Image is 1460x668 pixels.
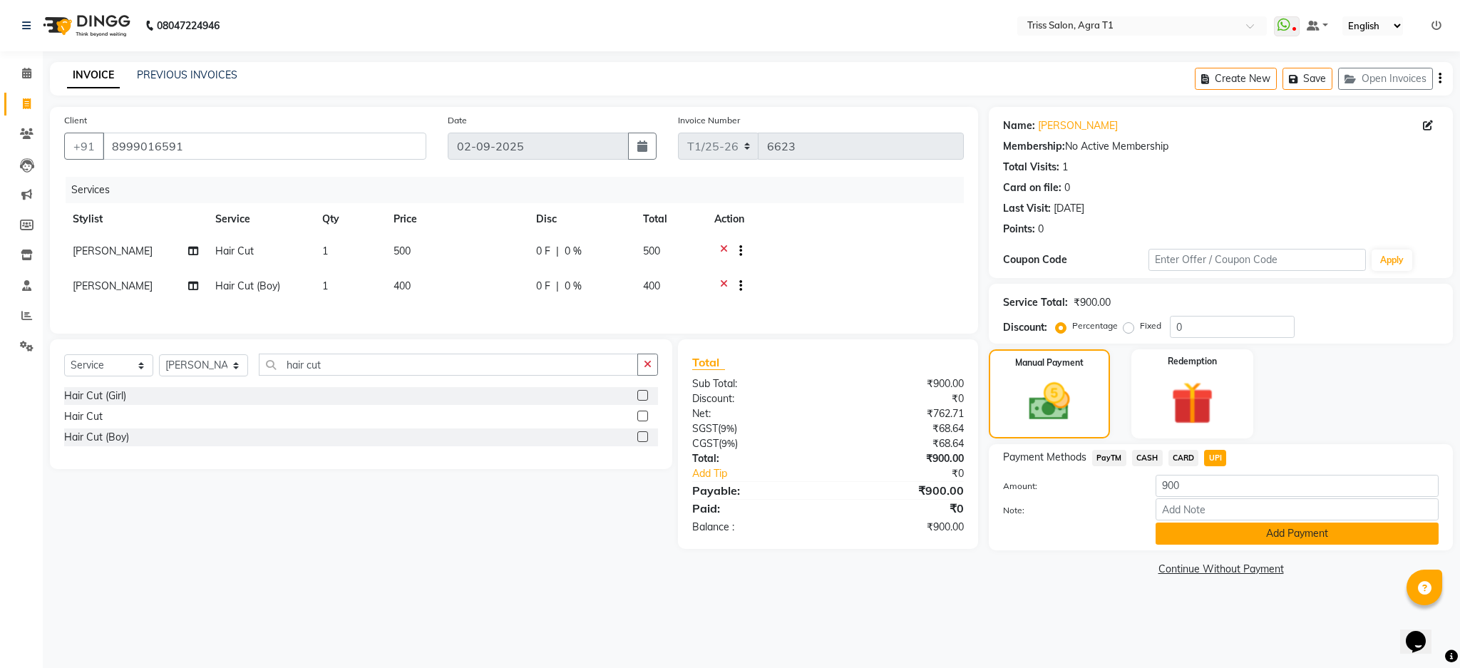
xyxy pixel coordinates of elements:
div: ₹900.00 [1074,295,1111,310]
a: [PERSON_NAME] [1038,118,1118,133]
input: Search by Name/Mobile/Email/Code [103,133,426,160]
span: Total [692,355,725,370]
button: Apply [1372,250,1412,271]
div: ₹0 [828,391,975,406]
span: 500 [643,245,660,257]
span: 1 [322,279,328,292]
a: INVOICE [67,63,120,88]
div: Membership: [1003,139,1065,154]
th: Service [207,203,314,235]
button: Save [1282,68,1332,90]
label: Client [64,114,87,127]
span: 9% [721,423,734,434]
div: 0 [1064,180,1070,195]
div: Paid: [682,500,828,517]
div: Service Total: [1003,295,1068,310]
span: 400 [394,279,411,292]
b: 08047224946 [157,6,220,46]
span: Payment Methods [1003,450,1086,465]
div: Hair Cut (Boy) [64,430,129,445]
a: PREVIOUS INVOICES [137,68,237,81]
span: CASH [1132,450,1163,466]
span: 0 F [536,279,550,294]
label: Manual Payment [1015,356,1084,369]
label: Amount: [992,480,1145,493]
div: Total: [682,451,828,466]
div: ₹900.00 [828,482,975,499]
div: ₹900.00 [828,451,975,466]
div: 1 [1062,160,1068,175]
span: 0 F [536,244,550,259]
span: 0 % [565,279,582,294]
label: Fixed [1140,319,1161,332]
span: [PERSON_NAME] [73,245,153,257]
label: Percentage [1072,319,1118,332]
th: Stylist [64,203,207,235]
div: Payable: [682,482,828,499]
div: ₹762.71 [828,406,975,421]
div: ₹68.64 [828,421,975,436]
div: ( ) [682,421,828,436]
a: Add Tip [682,466,853,481]
button: Add Payment [1156,523,1439,545]
div: Hair Cut (Girl) [64,389,126,404]
div: Hair Cut [64,409,103,424]
div: Sub Total: [682,376,828,391]
label: Redemption [1168,355,1217,368]
div: Name: [1003,118,1035,133]
label: Date [448,114,467,127]
img: _gift.svg [1158,376,1228,430]
span: 1 [322,245,328,257]
img: _cash.svg [1016,378,1084,426]
div: Coupon Code [1003,252,1148,267]
div: 0 [1038,222,1044,237]
span: 9% [721,438,735,449]
th: Disc [528,203,634,235]
span: CGST [692,437,719,450]
span: Hair Cut (Boy) [215,279,280,292]
input: Amount [1156,475,1439,497]
span: PayTM [1092,450,1126,466]
div: [DATE] [1054,201,1084,216]
div: Services [66,177,975,203]
div: ₹900.00 [828,376,975,391]
label: Invoice Number [678,114,740,127]
div: Points: [1003,222,1035,237]
div: Last Visit: [1003,201,1051,216]
div: No Active Membership [1003,139,1439,154]
div: Balance : [682,520,828,535]
button: Open Invoices [1338,68,1433,90]
span: 400 [643,279,660,292]
div: ₹68.64 [828,436,975,451]
div: Total Visits: [1003,160,1059,175]
span: 500 [394,245,411,257]
th: Qty [314,203,385,235]
input: Search or Scan [259,354,638,376]
img: logo [36,6,134,46]
a: Continue Without Payment [992,562,1450,577]
div: Card on file: [1003,180,1061,195]
input: Enter Offer / Coupon Code [1148,249,1367,271]
iframe: chat widget [1400,611,1446,654]
span: UPI [1204,450,1226,466]
div: ₹0 [828,500,975,517]
span: Hair Cut [215,245,254,257]
button: +91 [64,133,104,160]
div: ₹900.00 [828,520,975,535]
span: CARD [1168,450,1199,466]
div: Discount: [1003,320,1047,335]
label: Note: [992,504,1145,517]
th: Action [706,203,964,235]
div: ₹0 [853,466,975,481]
span: | [556,244,559,259]
div: Discount: [682,391,828,406]
button: Create New [1195,68,1277,90]
input: Add Note [1156,498,1439,520]
span: 0 % [565,244,582,259]
span: [PERSON_NAME] [73,279,153,292]
th: Total [634,203,706,235]
span: | [556,279,559,294]
div: Net: [682,406,828,421]
span: SGST [692,422,718,435]
div: ( ) [682,436,828,451]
